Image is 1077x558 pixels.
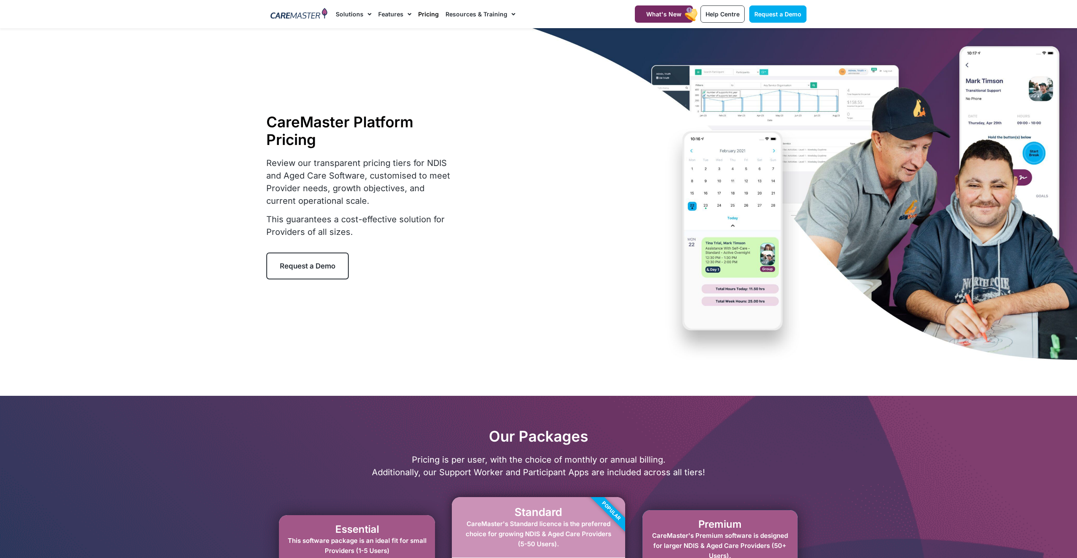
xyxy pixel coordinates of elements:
[700,5,745,23] a: Help Centre
[266,253,349,279] a: Request a Demo
[635,5,693,23] a: What's New
[749,5,806,23] a: Request a Demo
[651,519,789,531] h2: Premium
[754,11,801,18] span: Request a Demo
[280,262,335,270] span: Request a Demo
[466,520,611,548] span: CareMaster's Standard licence is the preferred choice for growing NDIS & Aged Care Providers (5-5...
[646,11,682,18] span: What's New
[266,427,811,445] h2: Our Packages
[266,113,453,148] h1: CareMaster Platform Pricing
[266,157,453,207] p: Review our transparent pricing tiers for NDIS and Aged Care Software, customised to meet Provider...
[266,453,811,479] p: Pricing is per user, with the choice of monthly or annual billing. Additionally, our Support Work...
[271,8,327,21] img: CareMaster Logo
[706,11,740,18] span: Help Centre
[288,537,427,555] span: This software package is an ideal fit for small Providers (1-5 Users)
[460,505,616,519] h2: Standard
[266,213,453,238] p: This guarantees a cost-effective solution for Providers of all sizes.
[287,524,427,536] h2: Essential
